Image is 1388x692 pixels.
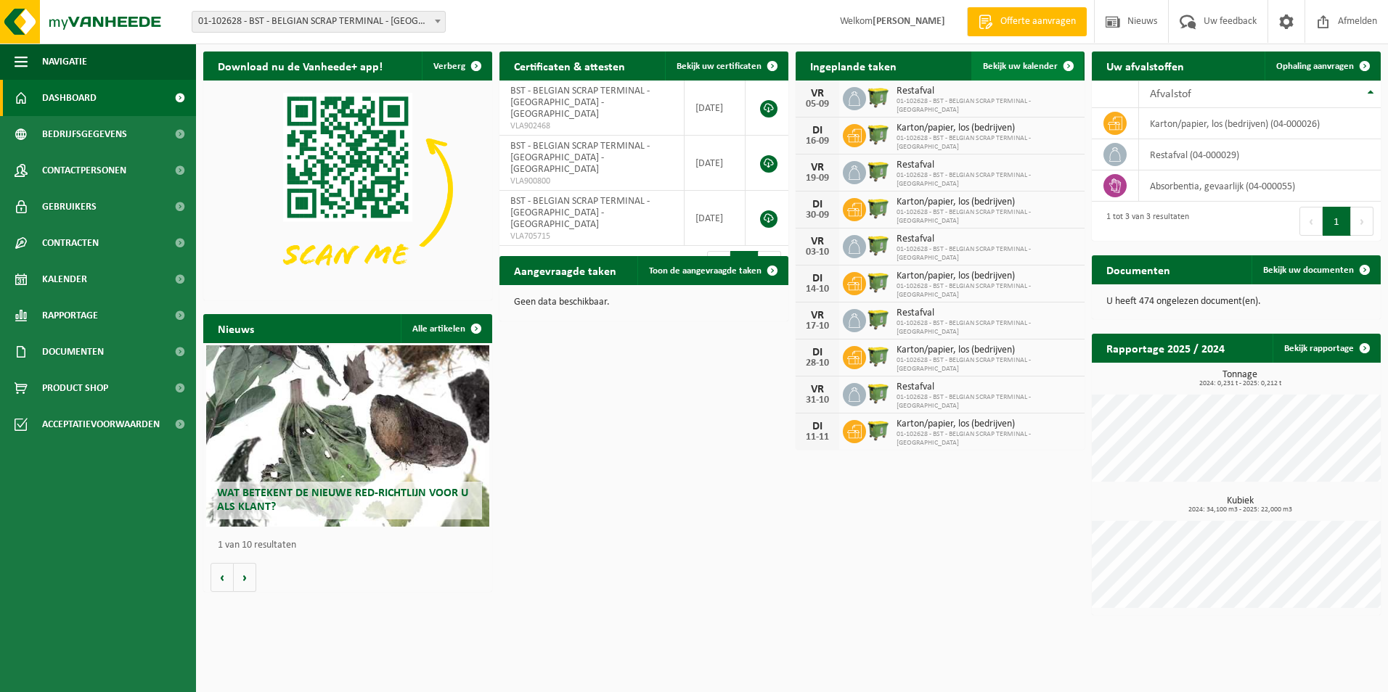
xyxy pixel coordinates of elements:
span: Ophaling aanvragen [1276,62,1354,71]
span: Verberg [433,62,465,71]
span: 01-102628 - BST - BELGIAN SCRAP TERMINAL - [GEOGRAPHIC_DATA] [897,319,1077,337]
a: Bekijk rapportage [1273,334,1379,363]
span: 01-102628 - BST - BELGIAN SCRAP TERMINAL - [GEOGRAPHIC_DATA] [897,171,1077,189]
div: 19-09 [803,173,832,184]
div: DI [803,347,832,358]
div: 11-11 [803,432,832,442]
span: 2024: 0,231 t - 2025: 0,212 t [1099,380,1381,387]
span: Restafval [897,234,1077,245]
span: BST - BELGIAN SCRAP TERMINAL - [GEOGRAPHIC_DATA] - [GEOGRAPHIC_DATA] [510,86,650,120]
span: 01-102628 - BST - BELGIAN SCRAP TERMINAL - [GEOGRAPHIC_DATA] [897,134,1077,152]
a: Bekijk uw documenten [1252,255,1379,284]
img: WB-1100-HPE-GN-51 [866,196,891,221]
img: WB-1100-HPE-GN-51 [866,307,891,331]
span: VLA902468 [510,120,673,132]
span: Restafval [897,160,1077,171]
h2: Aangevraagde taken [499,256,631,284]
div: VR [803,88,832,99]
a: Alle artikelen [401,314,491,343]
span: Bekijk uw certificaten [677,62,762,71]
span: Navigatie [42,44,87,80]
span: Kalender [42,261,87,297]
h3: Tonnage [1099,370,1381,387]
td: restafval (04-000029) [1139,139,1381,170]
div: 03-10 [803,247,832,258]
span: 01-102628 - BST - BELGIAN SCRAP TERMINAL - HOBOKEN - HOBOKEN [192,11,446,33]
span: Product Shop [42,370,108,406]
span: VLA705715 [510,231,673,242]
span: Bedrijfsgegevens [42,116,127,152]
span: Documenten [42,334,104,370]
a: Wat betekent de nieuwe RED-richtlijn voor u als klant? [206,345,489,527]
span: Dashboard [42,80,97,116]
span: Restafval [897,86,1077,97]
div: 30-09 [803,210,832,221]
img: WB-1100-HPE-GN-51 [866,381,891,405]
span: Karton/papier, los (bedrijven) [897,271,1077,282]
div: VR [803,236,832,247]
span: 01-102628 - BST - BELGIAN SCRAP TERMINAL - [GEOGRAPHIC_DATA] [897,208,1077,226]
button: Previous [1299,207,1323,236]
img: WB-1100-HPE-GN-51 [866,85,891,110]
div: VR [803,162,832,173]
span: 2024: 34,100 m3 - 2025: 22,000 m3 [1099,506,1381,514]
span: Karton/papier, los (bedrijven) [897,197,1077,208]
span: Afvalstof [1150,88,1191,100]
p: Geen data beschikbaar. [514,297,774,308]
img: WB-1100-HPE-GN-51 [866,233,891,258]
span: Bekijk uw kalender [983,62,1058,71]
span: Acceptatievoorwaarden [42,406,160,442]
img: WB-1100-HPE-GN-51 [866,159,891,184]
img: WB-1100-HPE-GN-51 [866,344,891,368]
a: Bekijk uw kalender [971,52,1083,81]
div: 28-10 [803,358,832,368]
p: 1 van 10 resultaten [218,540,485,551]
h2: Ingeplande taken [796,52,911,80]
span: Contracten [42,225,99,261]
h2: Rapportage 2025 / 2024 [1092,334,1239,362]
h2: Uw afvalstoffen [1092,52,1199,80]
span: Karton/papier, los (bedrijven) [897,345,1077,356]
span: 01-102628 - BST - BELGIAN SCRAP TERMINAL - [GEOGRAPHIC_DATA] [897,282,1077,300]
a: Bekijk uw certificaten [665,52,787,81]
div: DI [803,199,832,210]
button: 1 [1323,207,1351,236]
span: Wat betekent de nieuwe RED-richtlijn voor u als klant? [217,487,468,513]
span: Contactpersonen [42,152,126,189]
div: DI [803,421,832,432]
a: Ophaling aanvragen [1265,52,1379,81]
h2: Documenten [1092,255,1185,284]
div: 1 tot 3 van 3 resultaten [1099,205,1189,237]
span: Karton/papier, los (bedrijven) [897,419,1077,430]
td: absorbentia, gevaarlijk (04-000055) [1139,170,1381,202]
span: 01-102628 - BST - BELGIAN SCRAP TERMINAL - [GEOGRAPHIC_DATA] [897,97,1077,115]
img: WB-1100-HPE-GN-51 [866,418,891,442]
div: DI [803,125,832,136]
h3: Kubiek [1099,496,1381,514]
div: 05-09 [803,99,832,110]
span: 01-102628 - BST - BELGIAN SCRAP TERMINAL - [GEOGRAPHIC_DATA] [897,430,1077,448]
td: [DATE] [685,136,746,191]
p: U heeft 474 ongelezen document(en). [1106,297,1366,307]
td: karton/papier, los (bedrijven) (04-000026) [1139,108,1381,139]
span: 01-102628 - BST - BELGIAN SCRAP TERMINAL - [GEOGRAPHIC_DATA] [897,393,1077,411]
span: 01-102628 - BST - BELGIAN SCRAP TERMINAL - [GEOGRAPHIC_DATA] [897,356,1077,374]
img: WB-1100-HPE-GN-51 [866,122,891,147]
span: 01-102628 - BST - BELGIAN SCRAP TERMINAL - [GEOGRAPHIC_DATA] [897,245,1077,263]
span: Restafval [897,382,1077,393]
span: Restafval [897,308,1077,319]
img: WB-1100-HPE-GN-51 [866,270,891,294]
div: 16-09 [803,136,832,147]
span: VLA900800 [510,176,673,187]
span: Bekijk uw documenten [1263,265,1354,275]
a: Toon de aangevraagde taken [637,256,787,285]
span: Toon de aangevraagde taken [649,266,762,276]
h2: Download nu de Vanheede+ app! [203,52,397,80]
div: 17-10 [803,321,832,331]
button: Verberg [422,52,491,81]
button: Volgende [234,563,256,592]
button: Vorige [211,563,234,592]
span: BST - BELGIAN SCRAP TERMINAL - [GEOGRAPHIC_DATA] - [GEOGRAPHIC_DATA] [510,141,650,175]
div: 14-10 [803,284,832,294]
a: Offerte aanvragen [967,7,1087,36]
